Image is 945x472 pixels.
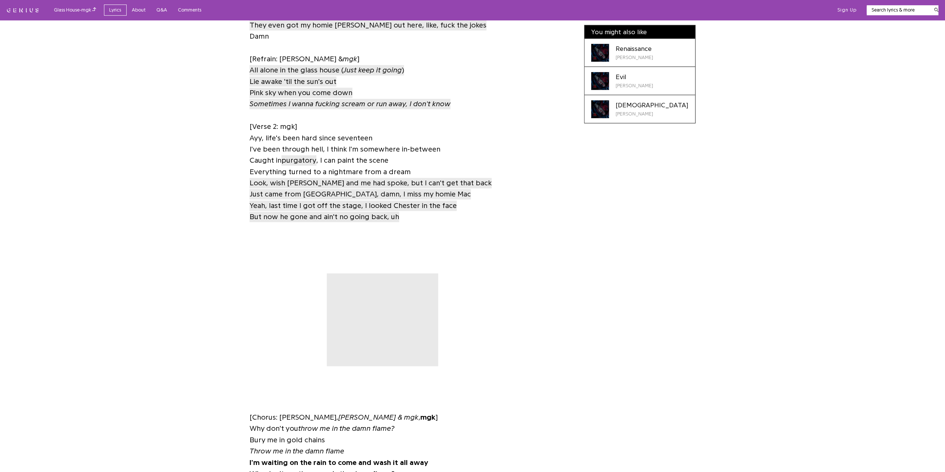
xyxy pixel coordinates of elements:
[837,7,857,13] button: Sign Up
[584,26,695,39] div: You might also like
[127,4,151,16] a: About
[616,100,688,110] div: [DEMOGRAPHIC_DATA]
[250,189,471,199] span: Just came from [GEOGRAPHIC_DATA], damn, I miss my homie Mac
[54,6,96,14] div: Glass House - mgk
[173,4,207,16] a: Comments
[343,55,357,63] i: mgk
[616,54,653,61] div: [PERSON_NAME]
[250,201,457,222] span: Yeah, last time I got off the stage, I looked Chester in the face But now he gone and ain't no go...
[250,76,336,87] a: Lie awake 'til the sun's out
[584,67,695,95] a: Cover art for Evil by EminemEvil[PERSON_NAME]
[250,65,404,75] span: All alone in the glass house ( )
[420,413,436,421] b: mgk
[250,177,492,189] a: Look, wish [PERSON_NAME] and me had spoke, but I can't get that back
[250,200,457,223] a: Yeah, last time I got off the stage, I looked Chester in the faceBut now he gone and ain't no goi...
[151,4,173,16] a: Q&A
[250,87,450,110] a: Pink sky when you come downSometimes I wanna fucking scream or run away, I don't know
[250,20,486,30] span: They even got my homie [PERSON_NAME] out here, like, fuck the jokes
[250,188,471,200] a: Just came from [GEOGRAPHIC_DATA], damn, I miss my homie Mac
[616,110,688,118] div: [PERSON_NAME]
[298,424,394,432] i: throw me in the damn flame?
[250,447,344,455] i: Throw me in the damn flame
[616,44,653,54] div: Renaissance
[281,155,316,166] span: purgatory
[250,19,486,31] a: They even got my homie [PERSON_NAME] out here, like, fuck the jokes
[616,72,653,82] div: Evil
[867,6,929,14] input: Search lyrics & more
[281,154,316,166] a: purgatory
[343,66,402,74] i: Just keep it going
[584,95,695,123] a: Cover art for Antichrist by Eminem[DEMOGRAPHIC_DATA][PERSON_NAME]
[591,72,609,90] div: Cover art for Evil by Eminem
[616,82,653,89] div: [PERSON_NAME]
[338,413,418,421] i: [PERSON_NAME] & mgk
[591,44,609,62] div: Cover art for Renaissance by Eminem
[584,39,695,67] a: Cover art for Renaissance by EminemRenaissance[PERSON_NAME]
[250,88,450,109] span: Pink sky when you come down
[250,100,450,108] i: Sometimes I wanna fucking scream or run away, I don't know
[250,178,492,188] span: Look, wish [PERSON_NAME] and me had spoke, but I can't get that back
[250,459,428,466] b: I'm waiting on the rain to come and wash it all away
[250,64,404,76] a: All alone in the glass house (Just keep it going)
[591,100,609,118] div: Cover art for Antichrist by Eminem
[104,4,127,16] a: Lyrics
